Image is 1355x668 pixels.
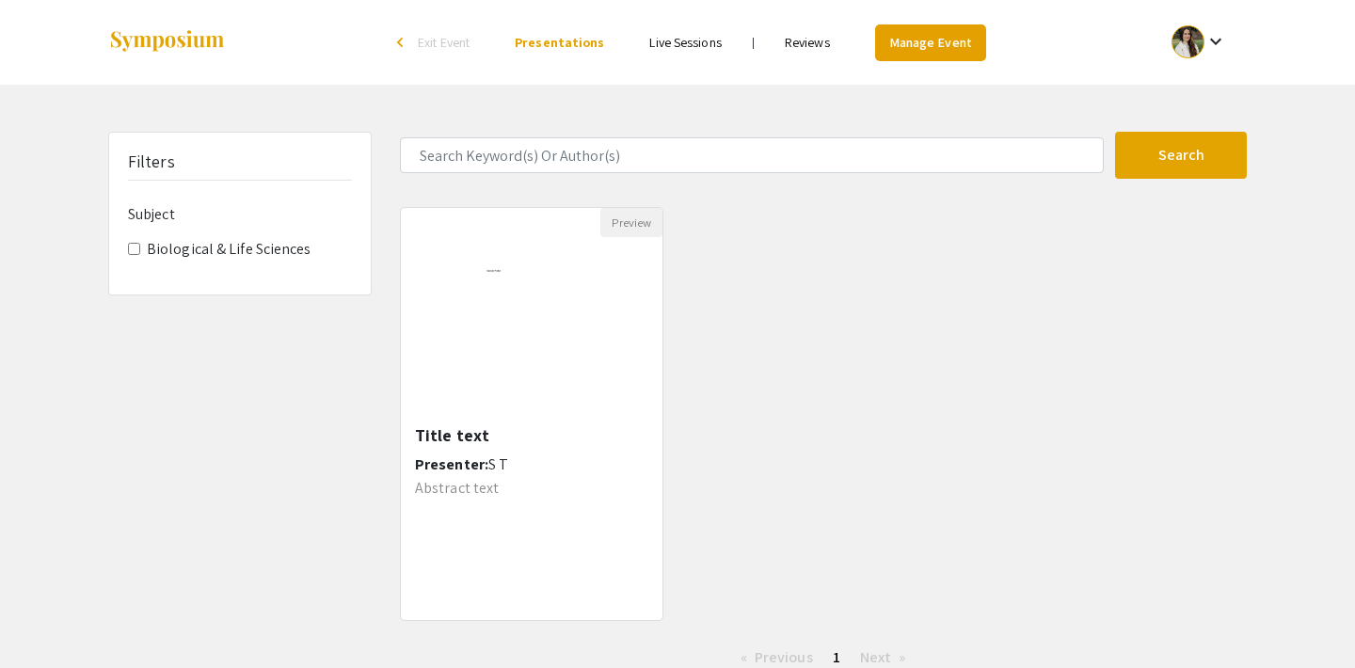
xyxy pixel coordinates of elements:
[415,455,648,473] h6: Presenter:
[875,24,986,61] a: Manage Event
[454,237,609,425] img: <p>Title text</p>
[649,34,721,51] a: Live Sessions
[128,205,352,223] h6: Subject
[415,425,648,446] h5: Title text
[418,34,470,51] span: Exit Event
[755,647,813,667] span: Previous
[833,647,840,667] span: 1
[128,151,175,172] h5: Filters
[415,481,648,496] p: Abstract text
[14,583,80,654] iframe: Chat
[108,29,226,55] img: Symposium by ForagerOne
[397,37,408,48] div: arrow_back_ios
[860,647,891,667] span: Next
[147,238,311,261] label: Biological & Life Sciences
[1204,30,1227,53] mat-icon: Expand account dropdown
[1152,21,1247,63] button: Expand account dropdown
[515,34,604,51] a: Presentations
[785,34,830,51] a: Reviews
[600,208,662,237] button: Preview
[1115,132,1247,179] button: Search
[744,34,762,51] li: |
[488,454,508,474] span: S T
[400,137,1104,173] input: Search Keyword(s) Or Author(s)
[400,207,663,621] div: Open Presentation <p>Title text</p>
